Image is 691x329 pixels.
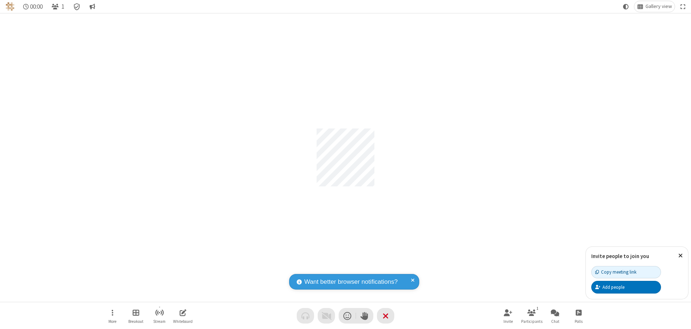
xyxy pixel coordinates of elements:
[339,308,356,324] button: Send a reaction
[575,319,583,324] span: Polls
[521,319,542,324] span: Participants
[108,319,116,324] span: More
[503,319,513,324] span: Invite
[149,305,170,326] button: Start streaming
[521,305,542,326] button: Open participant list
[20,1,46,12] div: Timer
[61,3,64,10] span: 1
[128,319,143,324] span: Breakout
[153,319,166,324] span: Stream
[48,1,67,12] button: Open participant list
[544,305,566,326] button: Open chat
[86,1,98,12] button: Conversation
[497,305,519,326] button: Invite participants (Alt+I)
[673,247,688,265] button: Close popover
[102,305,123,326] button: Open menu
[535,305,541,312] div: 1
[304,277,398,287] span: Want better browser notifications?
[6,2,14,11] img: QA Selenium DO NOT DELETE OR CHANGE
[70,1,84,12] div: Meeting details Encryption enabled
[620,1,632,12] button: Using system theme
[318,308,335,324] button: Video
[356,308,373,324] button: Raise hand
[377,308,394,324] button: End or leave meeting
[634,1,675,12] button: Change layout
[591,281,661,293] button: Add people
[172,305,194,326] button: Open shared whiteboard
[30,3,43,10] span: 00:00
[173,319,193,324] span: Whiteboard
[297,308,314,324] button: Audio problem - check your Internet connection or call by phone
[568,305,589,326] button: Open poll
[645,4,672,9] span: Gallery view
[551,319,559,324] span: Chat
[591,266,661,278] button: Copy meeting link
[678,1,688,12] button: Fullscreen
[591,253,649,260] label: Invite people to join you
[595,269,636,275] div: Copy meeting link
[125,305,147,326] button: Manage Breakout Rooms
